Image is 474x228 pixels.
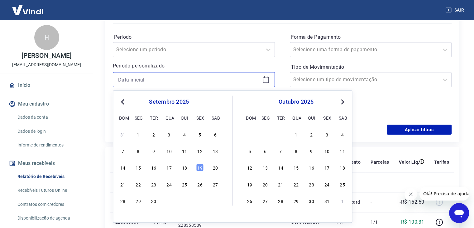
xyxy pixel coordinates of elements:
div: Choose quinta-feira, 2 de outubro de 2025 [181,197,188,205]
iframe: Mensagem da empresa [419,187,469,201]
div: Choose domingo, 28 de setembro de 2025 [246,131,253,138]
div: qui [181,114,188,121]
div: sex [323,114,331,121]
button: Next Month [339,98,346,106]
div: ter [277,114,284,121]
div: Choose sexta-feira, 5 de setembro de 2025 [196,131,203,138]
a: Recebíveis Futuros Online [15,184,86,197]
div: Choose terça-feira, 16 de setembro de 2025 [150,164,157,171]
div: Choose terça-feira, 30 de setembro de 2025 [150,197,157,205]
div: Choose sábado, 4 de outubro de 2025 [339,131,346,138]
a: Dados da conta [15,111,86,124]
p: [EMAIL_ADDRESS][DOMAIN_NAME] [12,62,81,68]
div: seg [135,114,142,121]
iframe: Botão para abrir a janela de mensagens [449,203,469,223]
div: Choose quarta-feira, 15 de outubro de 2025 [292,164,300,171]
div: Choose quinta-feira, 30 de outubro de 2025 [308,197,315,205]
div: Choose terça-feira, 23 de setembro de 2025 [150,181,157,188]
p: 1/1 [371,219,389,225]
div: Choose domingo, 12 de outubro de 2025 [246,164,253,171]
div: Choose domingo, 7 de setembro de 2025 [119,147,127,155]
p: [PERSON_NAME] [22,52,71,59]
div: Choose sábado, 27 de setembro de 2025 [212,181,219,188]
div: Choose terça-feira, 9 de setembro de 2025 [150,147,157,155]
div: Choose sexta-feira, 31 de outubro de 2025 [323,197,331,205]
div: Choose sexta-feira, 3 de outubro de 2025 [323,131,331,138]
div: Choose quinta-feira, 16 de outubro de 2025 [308,164,315,171]
div: sex [196,114,203,121]
div: Choose quinta-feira, 18 de setembro de 2025 [181,164,188,171]
div: Choose domingo, 5 de outubro de 2025 [246,147,253,155]
div: Choose terça-feira, 2 de setembro de 2025 [150,131,157,138]
div: Choose terça-feira, 21 de outubro de 2025 [277,181,284,188]
div: Choose sábado, 25 de outubro de 2025 [339,181,346,188]
div: ter [150,114,157,121]
div: Choose segunda-feira, 20 de outubro de 2025 [261,181,269,188]
div: Choose quinta-feira, 2 de outubro de 2025 [308,131,315,138]
div: dom [119,114,127,121]
div: Choose quinta-feira, 25 de setembro de 2025 [181,181,188,188]
div: Choose sexta-feira, 12 de setembro de 2025 [196,147,203,155]
div: Choose segunda-feira, 15 de setembro de 2025 [135,164,142,171]
p: Tarifas [434,159,449,165]
div: Choose domingo, 31 de agosto de 2025 [119,131,127,138]
div: Choose domingo, 21 de setembro de 2025 [119,181,127,188]
div: Choose quarta-feira, 24 de setembro de 2025 [165,181,173,188]
div: Choose quarta-feira, 8 de outubro de 2025 [292,147,300,155]
div: Choose sábado, 6 de setembro de 2025 [212,131,219,138]
a: Informe de rendimentos [15,139,86,151]
div: Choose sexta-feira, 26 de setembro de 2025 [196,181,203,188]
div: qui [308,114,315,121]
div: Choose quarta-feira, 10 de setembro de 2025 [165,147,173,155]
div: Choose terça-feira, 7 de outubro de 2025 [277,147,284,155]
img: Vindi [7,0,48,19]
a: Disponibilização de agenda [15,212,86,225]
a: Contratos com credores [15,198,86,211]
span: Olá! Precisa de ajuda? [4,4,52,9]
div: Choose sexta-feira, 3 de outubro de 2025 [196,197,203,205]
button: Meu cadastro [7,97,86,111]
label: Tipo de Movimentação [291,63,451,71]
p: Parcelas [371,159,389,165]
div: Choose sábado, 18 de outubro de 2025 [339,164,346,171]
div: Choose sábado, 1 de novembro de 2025 [339,197,346,205]
label: Forma de Pagamento [291,33,451,41]
p: Valor Líq. [399,159,419,165]
div: Choose segunda-feira, 27 de outubro de 2025 [261,197,269,205]
div: Choose sexta-feira, 19 de setembro de 2025 [196,164,203,171]
div: Choose domingo, 26 de outubro de 2025 [246,197,253,205]
label: Período [114,33,274,41]
div: Choose sábado, 11 de outubro de 2025 [339,147,346,155]
div: Choose sexta-feira, 17 de outubro de 2025 [323,164,331,171]
p: R$ 100,31 [401,218,424,226]
div: Choose sábado, 4 de outubro de 2025 [212,197,219,205]
div: Choose terça-feira, 28 de outubro de 2025 [277,197,284,205]
p: - [371,199,389,205]
a: Início [7,78,86,92]
div: Choose sexta-feira, 10 de outubro de 2025 [323,147,331,155]
button: Previous Month [119,98,126,106]
div: Choose quarta-feira, 17 de setembro de 2025 [165,164,173,171]
div: Choose segunda-feira, 1 de setembro de 2025 [135,131,142,138]
p: Período personalizado [113,62,275,70]
div: Choose quinta-feira, 4 de setembro de 2025 [181,131,188,138]
a: Dados de login [15,125,86,138]
div: Choose segunda-feira, 8 de setembro de 2025 [135,147,142,155]
button: Meus recebíveis [7,156,86,170]
p: -R$ 152,50 [400,198,424,206]
div: Choose quinta-feira, 23 de outubro de 2025 [308,181,315,188]
div: Choose segunda-feira, 22 de setembro de 2025 [135,181,142,188]
div: outubro 2025 [245,98,347,106]
div: seg [261,114,269,121]
div: Choose quarta-feira, 29 de outubro de 2025 [292,197,300,205]
input: Data inicial [118,75,260,84]
button: Sair [444,4,467,16]
div: Choose sábado, 20 de setembro de 2025 [212,164,219,171]
div: Choose sábado, 13 de setembro de 2025 [212,147,219,155]
div: Choose quarta-feira, 1 de outubro de 2025 [165,197,173,205]
div: Choose segunda-feira, 13 de outubro de 2025 [261,164,269,171]
div: Choose domingo, 19 de outubro de 2025 [246,181,253,188]
div: Choose segunda-feira, 6 de outubro de 2025 [261,147,269,155]
div: Choose domingo, 28 de setembro de 2025 [119,197,127,205]
div: H [34,25,59,50]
